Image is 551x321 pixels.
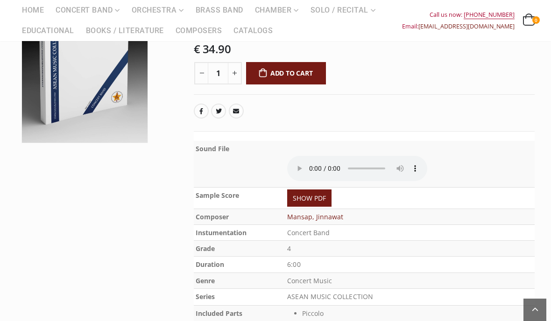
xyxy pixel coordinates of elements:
[228,21,278,41] a: Catalogs
[170,21,228,41] a: Composers
[196,292,215,301] b: Series
[285,273,535,289] td: Concert Music
[302,307,533,319] li: Piccolo
[80,21,170,41] a: Books / Literature
[194,62,208,84] button: -
[196,276,215,285] b: Genre
[196,309,242,318] b: Included Parts
[196,144,229,153] b: Sound File
[16,21,80,41] a: Educational
[196,244,215,253] b: Grade
[228,62,242,84] button: +
[211,104,226,119] a: Twitter
[194,41,231,56] bdi: 34.90
[196,260,224,269] b: Duration
[402,21,515,32] div: Email:
[196,212,229,221] b: Composer
[402,9,515,21] div: Call us now:
[287,258,533,271] p: 6:00
[229,104,244,119] a: Email
[287,189,332,207] a: SHOW PDF
[194,187,285,209] th: Sample Score
[285,224,535,240] td: Concert Band
[287,291,533,303] p: ASEAN MUSIC COLLECTION
[194,41,200,56] span: €
[287,212,343,221] a: Mansap, Jinnawat
[194,104,209,119] a: Facebook
[208,62,228,84] input: Product quantity
[285,240,535,256] td: 4
[532,16,540,24] span: 0
[246,62,326,84] button: Add to cart
[196,228,247,237] b: Instumentation
[418,22,515,30] a: [EMAIL_ADDRESS][DOMAIN_NAME]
